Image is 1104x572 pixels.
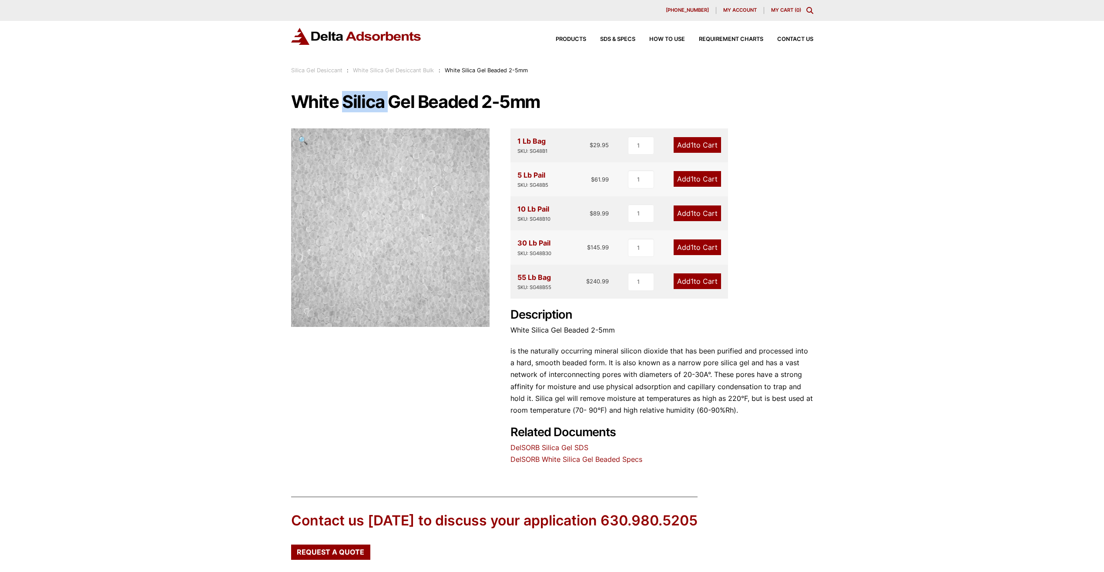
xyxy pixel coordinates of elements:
[771,7,801,13] a: My Cart (0)
[291,28,422,45] img: Delta Adsorbents
[517,181,548,189] div: SKU: SG48B5
[587,244,591,251] span: $
[659,7,716,14] a: [PHONE_NUMBER]
[796,7,799,13] span: 0
[297,548,364,555] span: Request a Quote
[685,37,763,42] a: Requirement Charts
[517,272,551,292] div: 55 Lb Bag
[674,239,721,255] a: Add1to Cart
[542,37,586,42] a: Products
[347,67,349,74] span: :
[510,308,813,322] h2: Description
[517,147,547,155] div: SKU: SG48B1
[691,175,694,183] span: 1
[510,443,588,452] a: DelSORB Silica Gel SDS
[674,273,721,289] a: Add1to Cart
[763,37,813,42] a: Contact Us
[649,37,685,42] span: How to Use
[600,37,635,42] span: SDS & SPECS
[591,176,609,183] bdi: 61.99
[517,169,548,189] div: 5 Lb Pail
[291,67,342,74] a: Silica Gel Desiccant
[517,203,550,223] div: 10 Lb Pail
[586,37,635,42] a: SDS & SPECS
[777,37,813,42] span: Contact Us
[517,215,550,223] div: SKU: SG48B10
[590,210,609,217] bdi: 89.99
[517,283,551,292] div: SKU: SG48B55
[699,37,763,42] span: Requirement Charts
[586,278,609,285] bdi: 240.99
[291,93,813,111] h1: White Silica Gel Beaded 2-5mm
[353,67,434,74] a: White Silica Gel Desiccant Bulk
[590,210,593,217] span: $
[445,67,528,74] span: White Silica Gel Beaded 2-5mm
[691,141,694,149] span: 1
[674,205,721,221] a: Add1to Cart
[291,545,370,559] a: Request a Quote
[587,244,609,251] bdi: 145.99
[586,278,590,285] span: $
[291,128,315,152] a: View full-screen image gallery
[590,141,593,148] span: $
[806,7,813,14] div: Toggle Modal Content
[291,511,698,531] div: Contact us [DATE] to discuss your application 630.980.5205
[510,455,642,464] a: DelSORB White Silica Gel Beaded Specs
[517,135,547,155] div: 1 Lb Bag
[716,7,764,14] a: My account
[510,345,813,416] p: is the naturally occurring mineral silicon dioxide that has been purified and processed into a ha...
[556,37,586,42] span: Products
[635,37,685,42] a: How to Use
[674,171,721,187] a: Add1to Cart
[691,277,694,286] span: 1
[674,137,721,153] a: Add1to Cart
[591,176,594,183] span: $
[517,249,551,258] div: SKU: SG48B30
[439,67,440,74] span: :
[298,135,308,145] span: 🔍
[723,8,757,13] span: My account
[517,237,551,257] div: 30 Lb Pail
[666,8,709,13] span: [PHONE_NUMBER]
[590,141,609,148] bdi: 29.95
[691,209,694,218] span: 1
[691,243,694,252] span: 1
[510,324,813,336] p: White Silica Gel Beaded 2-5mm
